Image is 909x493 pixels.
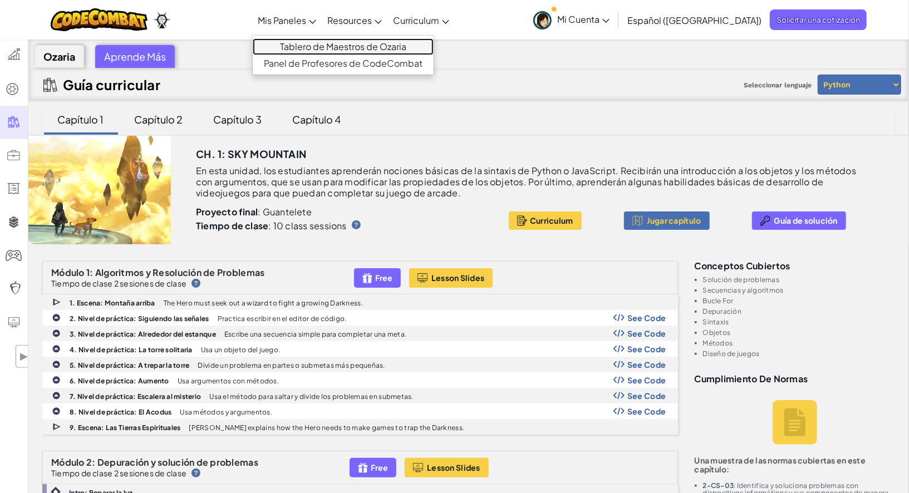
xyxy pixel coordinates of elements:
a: Mis Paneles [252,5,322,35]
span: See Code [627,407,666,416]
img: Show Code Logo [613,376,625,384]
a: Mi Cuenta [528,2,615,37]
a: 8. Nivel de práctica: El Acodus Usa métodos y argumentos. Show Code Logo See Code [42,403,678,419]
p: Usa un objeto del juego. [201,346,280,353]
a: 7. Nivel de práctica: Escalera al misterio Usa el método para saltar y divide los problemas en su... [42,388,678,403]
span: 2: [86,456,96,468]
a: Resources [322,5,387,35]
b: 5. Nivel de práctica: A trepar la torre [70,361,190,369]
p: : 10 class sessions [196,220,347,231]
li: Depuración [703,308,896,315]
li: Secuencias y algoritmos [703,287,896,294]
img: IconPracticeLevel.svg [52,376,61,384]
p: Usa el método para saltar y divide los problemas en submetas. [209,393,413,400]
img: IconCutscene.svg [52,422,62,432]
span: Free [375,273,392,282]
button: Jugar capítulo [624,211,710,230]
img: Show Code Logo [613,361,625,368]
img: IconPracticeLevel.svg [52,360,61,369]
span: Módulo [51,456,85,468]
span: See Code [627,329,666,338]
a: 5. Nivel de práctica: A trepar la torre Divide un problema en partes o submetas más pequeñas. Sho... [42,357,678,372]
span: Mis Paneles [258,14,306,26]
span: Depuración y solución de problemas [97,456,258,468]
span: See Code [627,344,666,353]
a: Panel de Profesores de CodeCombat [253,55,434,72]
b: 9. Escena: Las Tierras Espirituales [70,423,180,432]
span: Curriculum [530,216,573,225]
a: 6. Nivel de práctica: Aumento Usa argumentos con métodos. Show Code Logo See Code [42,372,678,388]
p: Una muestra de las normas cubiertas en este capítulo: [695,456,896,474]
img: Show Code Logo [613,407,625,415]
img: IconPracticeLevel.svg [52,329,61,338]
a: 9. Escena: Las Tierras Espirituales [PERSON_NAME] explains how the Hero needs to make games to tr... [42,419,678,435]
b: 4. Nivel de práctica: La torre solitaria [70,346,193,354]
img: avatar [533,11,552,29]
img: Show Code Logo [613,314,625,322]
span: Curriculum [393,14,439,26]
li: Bucle For [703,297,896,304]
span: Módulo [51,267,85,278]
button: Curriculum [509,211,582,230]
li: Métodos [703,339,896,347]
b: Proyecto final [196,206,258,218]
span: Algoritmos y Resolución de Problemas [95,267,265,278]
span: See Code [627,391,666,400]
b: 7. Nivel de práctica: Escalera al misterio [70,392,201,401]
a: Español ([GEOGRAPHIC_DATA]) [622,5,767,35]
img: Ozaria [153,12,171,28]
div: Ozaria [35,45,84,68]
h2: Guía curricular [63,77,160,92]
div: Capítulo 1 [47,106,115,132]
img: IconCutscene.svg [52,297,62,308]
p: Divide un problema en partes o submetas más pequeñas. [198,362,385,369]
div: Capítulo 2 [124,106,194,132]
p: En esta unidad, los estudiantes aprenderán nociones básicas de la sintaxis de Python o JavaScript... [196,165,867,199]
img: IconHint.svg [352,220,361,229]
b: 8. Nivel de práctica: El Acodus [70,408,171,416]
p: : Guantelete [196,206,488,218]
img: IconPracticeLevel.svg [52,313,61,322]
li: Diseño de juegos [703,350,896,357]
span: Resources [327,14,372,26]
span: Lesson Slides [427,463,480,472]
b: 2-CS-03 [703,481,734,490]
p: Escribe una secuencia simple para completar una meta. [224,331,406,338]
span: Seleccionar lenguaje [739,77,816,93]
a: 3. Nivel de práctica: Alrededor del estanque Escribe una secuencia simple para completar una meta... [42,326,678,341]
a: Curriculum [387,5,455,35]
a: Solicitar una cotización [770,9,867,30]
button: Guía de solución [752,211,846,230]
b: 6. Nivel de práctica: Aumento [70,377,169,385]
img: IconPracticeLevel.svg [52,407,61,416]
a: 1. Escena: Montaña arriba The Hero must seek out a wizard to fight a growing Darkness. [42,294,678,310]
span: ▶ [19,348,28,364]
img: IconHint.svg [191,469,200,477]
img: IconFreeLevelv2.svg [358,461,368,474]
div: Aprende Más [95,45,175,68]
span: Guía de solución [774,216,838,225]
span: 1: [86,267,94,278]
span: See Code [627,376,666,384]
a: Tablero de Maestros de Ozaria [253,38,434,55]
b: 2. Nivel de práctica: Siguiendo las señales [70,314,209,323]
h3: Ch. 1: Sky Mountain [196,146,307,162]
p: [PERSON_NAME] explains how the Hero needs to make games to trap the Darkness. [189,424,464,431]
div: Capítulo 3 [203,106,273,132]
img: Show Code Logo [613,329,625,337]
img: Show Code Logo [613,345,625,353]
span: Free [371,463,388,472]
h3: Cumplimiento de normas [695,374,896,383]
p: Tiempo de clase 2 sesiones de clase [51,469,186,477]
span: Lesson Slides [431,273,485,282]
p: The Hero must seek out a wizard to fight a growing Darkness. [164,299,363,307]
img: IconCurriculumGuide.svg [43,78,57,92]
li: Objetos [703,329,896,336]
button: Lesson Slides [409,268,493,288]
img: IconPracticeLevel.svg [52,344,61,353]
h3: Conceptos cubiertos [695,261,896,270]
button: Lesson Slides [405,458,489,477]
